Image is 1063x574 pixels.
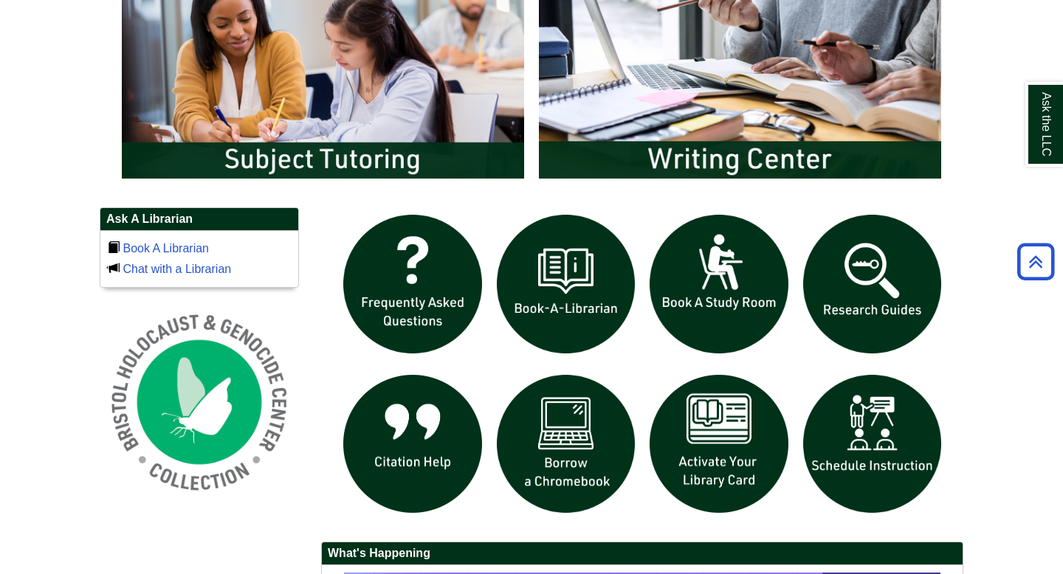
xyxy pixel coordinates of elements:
[100,302,299,502] img: Holocaust and Genocide Collection
[489,207,643,361] img: Book a Librarian icon links to book a librarian web page
[336,207,949,527] div: slideshow
[1012,252,1059,272] a: Back to Top
[336,367,489,521] img: citation help icon links to citation help guide page
[796,367,949,521] img: For faculty. Schedule Library Instruction icon links to form.
[796,207,949,361] img: Research Guides icon links to research guides web page
[642,367,796,521] img: activate Library Card icon links to form to activate student ID into library card
[489,367,643,521] img: Borrow a chromebook icon links to the borrow a chromebook web page
[100,208,298,231] h2: Ask A Librarian
[123,263,231,275] a: Chat with a Librarian
[336,207,489,361] img: frequently asked questions
[322,542,963,565] h2: What's Happening
[642,207,796,361] img: book a study room icon links to book a study room web page
[123,242,209,255] a: Book A Librarian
